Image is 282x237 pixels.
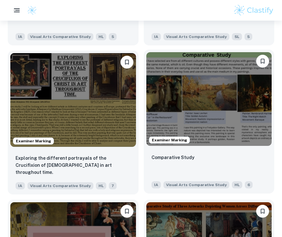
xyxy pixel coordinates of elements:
[149,137,190,143] span: Examiner Marking
[109,182,117,189] span: 7
[233,4,274,17] img: Clastify logo
[13,138,54,144] span: Examiner Marking
[146,52,272,146] img: Visual Arts Comparative Study IA example thumbnail: Comparative Study
[256,55,269,68] button: Please log in to bookmark exemplars
[163,181,229,188] span: Visual Arts Comparative Study
[16,33,25,40] span: IA
[96,33,106,40] span: HL
[120,56,133,69] button: Please log in to bookmark exemplars
[27,33,93,40] span: Visual Arts Comparative Study
[151,154,194,161] p: Comparative Study
[16,155,131,176] p: Exploring the different portrayals of the Crucifixion of Christ in art throughout time.
[256,205,269,218] button: Please log in to bookmark exemplars
[232,181,242,188] span: HL
[151,181,161,188] span: IA
[27,182,93,189] span: Visual Arts Comparative Study
[120,205,133,218] button: Please log in to bookmark exemplars
[109,33,117,40] span: 5
[144,51,275,194] a: Examiner MarkingPlease log in to bookmark exemplarsComparative StudyIAVisual Arts Comparative Stu...
[232,33,242,40] span: SL
[245,33,252,40] span: 5
[8,51,139,194] a: Examiner MarkingPlease log in to bookmark exemplarsExploring the different portrayals of the Cruc...
[96,182,106,189] span: HL
[10,53,136,147] img: Visual Arts Comparative Study IA example thumbnail: Exploring the different portrayals of th
[27,5,37,15] img: Clastify logo
[16,182,25,189] span: IA
[245,181,253,188] span: 6
[163,33,229,40] span: Visual Arts Comparative Study
[23,5,37,15] a: Clastify logo
[151,33,161,40] span: IA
